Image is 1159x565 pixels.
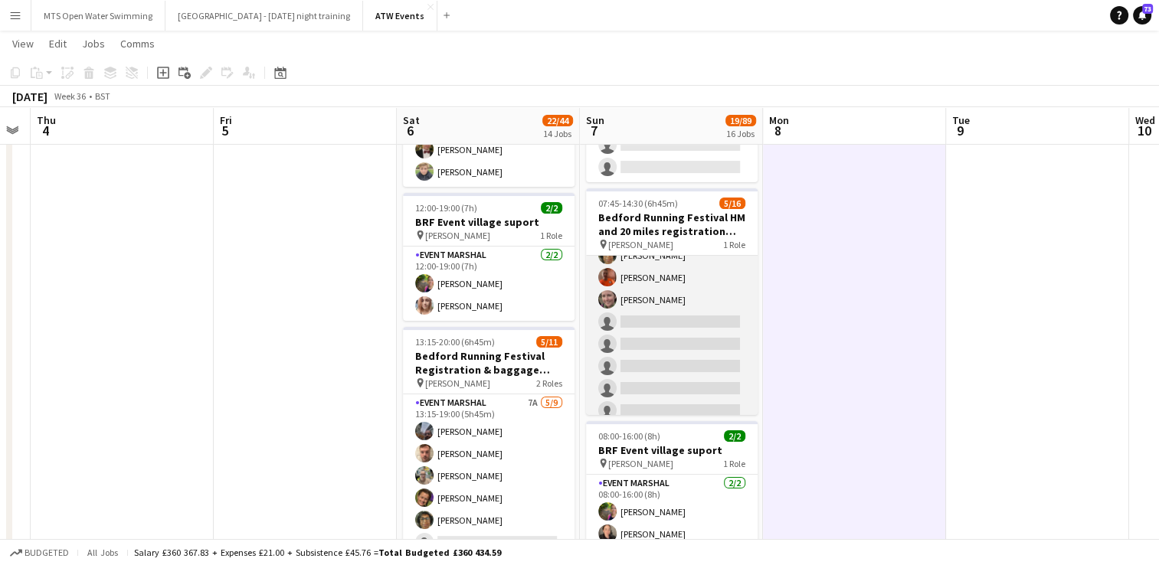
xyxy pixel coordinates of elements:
span: [PERSON_NAME] [425,377,490,389]
span: Wed [1135,113,1155,127]
span: View [12,37,34,51]
span: Comms [120,37,155,51]
span: 8 [767,122,789,139]
span: Tue [952,113,970,127]
div: Salary £360 367.83 + Expenses £21.00 + Subsistence £45.76 = [134,547,501,558]
a: View [6,34,40,54]
app-job-card: 13:15-20:00 (6h45m)5/11Bedford Running Festival Registration & baggage marshal [PERSON_NAME]2 Rol... [403,327,575,554]
span: 07:45-14:30 (6h45m) [598,198,678,209]
span: [PERSON_NAME] [608,458,673,469]
div: [DATE] [12,89,47,104]
h3: Bedford Running Festival Registration & baggage marshal [403,349,575,377]
span: 6 [401,122,420,139]
span: 4 [34,122,56,139]
h3: BRF Event village suport [403,215,575,229]
div: BST [95,90,110,102]
span: 10 [1133,122,1155,139]
app-card-role: 07:45-14:30 (6h45m)[PERSON_NAME][PERSON_NAME][PERSON_NAME][PERSON_NAME][PERSON_NAME] [586,174,758,559]
span: 5 [218,122,232,139]
span: 9 [950,122,970,139]
span: 7 [584,122,604,139]
button: [GEOGRAPHIC_DATA] - [DATE] night training [165,1,363,31]
app-card-role: Event Marshal2/212:00-19:00 (7h)[PERSON_NAME][PERSON_NAME] [403,247,575,321]
span: 1 Role [540,230,562,241]
span: [PERSON_NAME] [425,230,490,241]
span: Sun [586,113,604,127]
h3: BRF Event village suport [586,443,758,457]
span: 2/2 [541,202,562,214]
h3: Bedford Running Festival HM and 20 miles registration baggagge and t- shirts [586,211,758,238]
span: Total Budgeted £360 434.59 [378,547,501,558]
span: All jobs [84,547,121,558]
span: 22/44 [542,115,573,126]
span: Edit [49,37,67,51]
div: 16 Jobs [726,128,755,139]
button: Budgeted [8,544,71,561]
a: Edit [43,34,73,54]
span: 12:00-19:00 (7h) [415,202,477,214]
span: 2/2 [724,430,745,442]
span: 08:00-16:00 (8h) [598,430,660,442]
span: Jobs [82,37,105,51]
app-job-card: 12:00-19:00 (7h)2/2BRF Event village suport [PERSON_NAME]1 RoleEvent Marshal2/212:00-19:00 (7h)[P... [403,193,575,321]
span: 1 Role [723,458,745,469]
button: ATW Events [363,1,437,31]
app-job-card: 08:00-16:00 (8h)2/2BRF Event village suport [PERSON_NAME]1 RoleEvent Marshal2/208:00-16:00 (8h)[P... [586,421,758,549]
button: MTS Open Water Swimming [31,1,165,31]
span: Budgeted [25,547,69,558]
span: 5/16 [719,198,745,209]
span: [PERSON_NAME] [608,239,673,250]
span: 5/11 [536,336,562,348]
span: Fri [220,113,232,127]
span: 1 Role [723,239,745,250]
div: 14 Jobs [543,128,572,139]
span: Week 36 [51,90,89,102]
a: 73 [1133,6,1151,24]
span: Sat [403,113,420,127]
span: 19/89 [725,115,756,126]
span: 73 [1142,4,1153,14]
app-card-role: Event Marshal2/208:00-16:00 (8h)[PERSON_NAME][PERSON_NAME] [586,475,758,549]
span: 13:15-20:00 (6h45m) [415,336,495,348]
app-job-card: 07:45-14:30 (6h45m)5/16Bedford Running Festival HM and 20 miles registration baggagge and t- shir... [586,188,758,415]
a: Comms [114,34,161,54]
span: Mon [769,113,789,127]
span: 2 Roles [536,377,562,389]
a: Jobs [76,34,111,54]
span: Thu [37,113,56,127]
